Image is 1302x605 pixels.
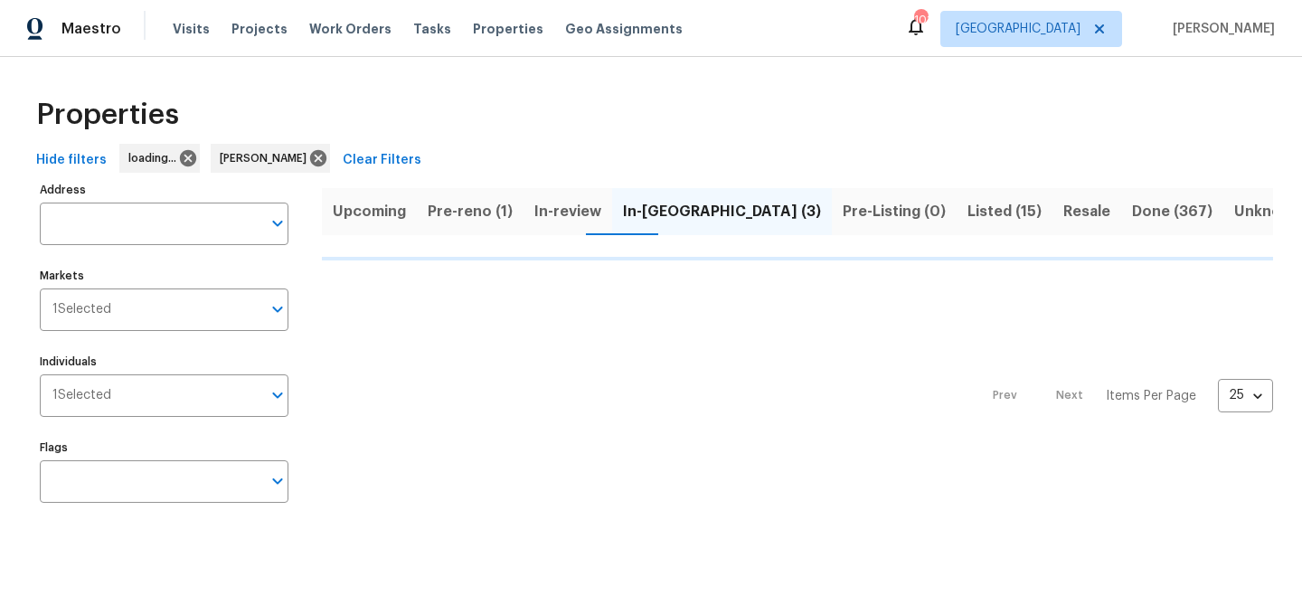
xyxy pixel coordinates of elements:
[333,199,406,224] span: Upcoming
[956,20,1080,38] span: [GEOGRAPHIC_DATA]
[52,302,111,317] span: 1 Selected
[36,106,179,124] span: Properties
[534,199,601,224] span: In-review
[128,149,184,167] span: loading...
[473,20,543,38] span: Properties
[40,184,288,195] label: Address
[843,199,946,224] span: Pre-Listing (0)
[119,144,200,173] div: loading...
[40,270,288,281] label: Markets
[413,23,451,35] span: Tasks
[52,388,111,403] span: 1 Selected
[173,20,210,38] span: Visits
[1063,199,1110,224] span: Resale
[29,144,114,177] button: Hide filters
[565,20,683,38] span: Geo Assignments
[40,356,288,367] label: Individuals
[967,199,1042,224] span: Listed (15)
[428,199,513,224] span: Pre-reno (1)
[623,199,821,224] span: In-[GEOGRAPHIC_DATA] (3)
[1165,20,1275,38] span: [PERSON_NAME]
[976,271,1273,521] nav: Pagination Navigation
[1218,372,1273,419] div: 25
[914,11,927,29] div: 101
[335,144,429,177] button: Clear Filters
[211,144,330,173] div: [PERSON_NAME]
[36,149,107,172] span: Hide filters
[220,149,314,167] span: [PERSON_NAME]
[231,20,288,38] span: Projects
[265,383,290,408] button: Open
[40,442,288,453] label: Flags
[61,20,121,38] span: Maestro
[1132,199,1212,224] span: Done (367)
[309,20,392,38] span: Work Orders
[265,211,290,236] button: Open
[265,297,290,322] button: Open
[1106,387,1196,405] p: Items Per Page
[265,468,290,494] button: Open
[343,149,421,172] span: Clear Filters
